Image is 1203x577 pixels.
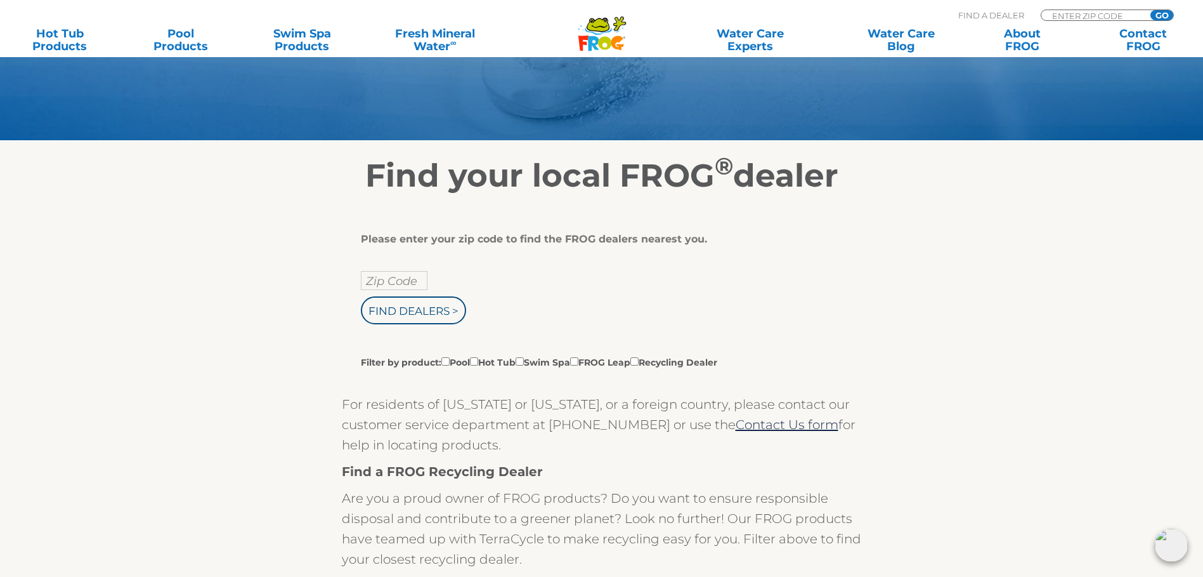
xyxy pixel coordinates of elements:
a: Water CareBlog [854,27,948,53]
p: Are you a proud owner of FROG products? Do you want to ensure responsible disposal and contribute... [342,488,862,569]
a: Contact Us form [736,417,838,432]
img: openIcon [1155,529,1188,562]
input: Filter by product:PoolHot TubSwim SpaFROG LeapRecycling Dealer [470,357,478,366]
div: Please enter your zip code to find the FROG dealers nearest you. [361,233,833,246]
a: PoolProducts [134,27,228,53]
input: Zip Code Form [1051,10,1136,21]
a: ContactFROG [1096,27,1190,53]
input: Filter by product:PoolHot TubSwim SpaFROG LeapRecycling Dealer [516,357,524,366]
a: Fresh MineralWater∞ [376,27,494,53]
sup: ∞ [450,37,457,48]
a: Hot TubProducts [13,27,107,53]
a: Water CareExperts [674,27,827,53]
input: GO [1150,10,1173,20]
h2: Find your local FROG dealer [212,157,992,195]
a: AboutFROG [975,27,1069,53]
strong: Find a FROG Recycling Dealer [342,464,543,479]
input: Filter by product:PoolHot TubSwim SpaFROG LeapRecycling Dealer [630,357,639,366]
input: Find Dealers > [361,296,466,324]
sup: ® [715,152,733,180]
label: Filter by product: Pool Hot Tub Swim Spa FROG Leap Recycling Dealer [361,355,717,369]
input: Filter by product:PoolHot TubSwim SpaFROG LeapRecycling Dealer [441,357,450,366]
p: Find A Dealer [958,10,1024,21]
a: Swim SpaProducts [255,27,349,53]
input: Filter by product:PoolHot TubSwim SpaFROG LeapRecycling Dealer [570,357,578,366]
p: For residents of [US_STATE] or [US_STATE], or a foreign country, please contact our customer serv... [342,394,862,455]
